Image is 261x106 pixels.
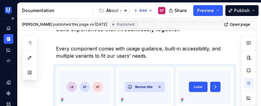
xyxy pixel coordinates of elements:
span: Share [174,8,187,14]
div: Page tree [97,5,130,17]
span: Add [139,8,147,13]
a: Documentation [4,34,13,44]
img: a7b1ddb6-d7c8-4ffa-8f6e-3757d5e5df0a.png [179,69,231,104]
button: Publish [225,5,259,16]
a: About our Design System [97,6,159,15]
div: Documentation [22,8,90,14]
button: Expand sidebar [8,14,17,23]
a: Design tokens [4,78,13,87]
span: Preview [197,8,214,14]
a: Code automation [4,56,13,66]
a: Home [4,23,13,33]
span: Publish [234,8,250,14]
div: published this page on [DATE] [53,22,107,27]
img: ed96c0ca-4300-4439-9b30-10638b8c1428.png [119,69,171,104]
div: About our Design System [106,8,156,14]
button: Add [132,6,154,15]
button: Share [166,5,191,16]
a: Analytics [4,45,13,55]
button: Preview [193,5,223,16]
img: 41adf70f-fc1c-4662-8e2d-d2ab9c673b1b.png [5,7,12,14]
span: [PERSON_NAME] [22,22,52,27]
p: Every component comes with usage guidance, built-in accessibility, and multiple variants to fit o... [56,45,233,59]
span: Published [117,22,135,27]
img: 3793ffc1-46eb-4d81-aad1-87128e6e4394.png [59,69,111,104]
div: EP [160,8,164,13]
a: Open page [222,20,253,29]
a: Components [4,88,13,98]
span: Open page [230,22,250,27]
